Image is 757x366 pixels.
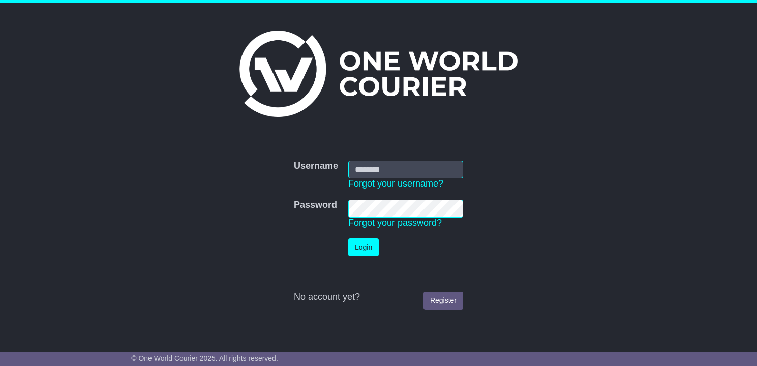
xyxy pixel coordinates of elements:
label: Password [294,200,337,211]
label: Username [294,161,338,172]
div: No account yet? [294,292,463,303]
a: Forgot your username? [348,178,443,189]
a: Register [423,292,463,310]
span: © One World Courier 2025. All rights reserved. [131,354,278,362]
img: One World [239,30,517,117]
a: Forgot your password? [348,218,442,228]
button: Login [348,238,379,256]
